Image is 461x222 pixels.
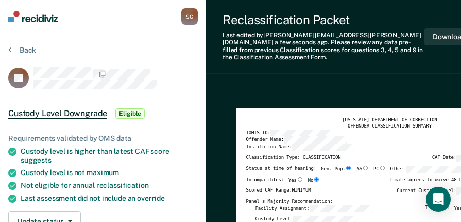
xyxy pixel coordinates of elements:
[373,166,386,173] label: PC
[21,181,198,190] div: Not eligible for annual
[246,130,333,137] label: TOMIS ID:
[288,177,303,184] label: Yes
[246,155,340,162] label: Classification Type: CLASSIFICATION
[8,45,36,55] button: Back
[246,177,320,188] div: Incompatibles:
[8,11,58,22] img: Recidiviz
[87,168,119,177] span: maximum
[275,39,328,46] span: a few seconds ago
[345,166,352,170] input: Gen. Pop.
[379,166,386,170] input: PC
[292,144,355,151] input: Institution Name:
[321,166,352,173] label: Gen. Pop.
[115,108,145,119] span: Eligible
[356,166,369,173] label: AS
[313,177,320,182] input: No
[246,187,311,195] label: Scored CAF Range: MINIMUM
[426,187,451,212] div: Open Intercom Messenger
[362,166,369,170] input: AS
[8,134,198,143] div: Requirements validated by OMS data
[181,8,198,25] button: SG
[270,130,333,137] input: TOMIS ID:
[21,147,198,165] div: Custody level is higher than latest CAF score
[21,194,198,203] div: Last assessment did not include an
[297,177,303,182] input: Yes
[255,205,372,212] label: Facility Assignment:
[284,136,347,144] input: Offender Name:
[246,144,354,151] label: Institution Name:
[308,177,320,184] label: No
[21,156,52,164] span: suggests
[137,194,165,202] span: override
[223,12,424,27] div: Reclassification Packet
[21,168,198,177] div: Custody level is not
[310,205,372,212] input: Facility Assignment:
[181,8,198,25] div: S G
[96,181,149,189] span: reclassification
[246,136,346,144] label: Offender Name:
[8,108,107,119] span: Custody Level Downgrade
[223,31,424,61] div: Last edited by [PERSON_NAME][EMAIL_ADDRESS][PERSON_NAME][DOMAIN_NAME] . Please review any data pr...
